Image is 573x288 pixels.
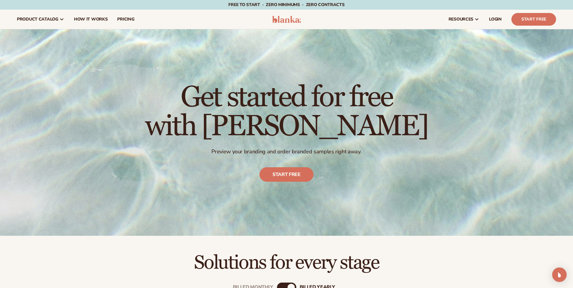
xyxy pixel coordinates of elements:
[489,17,502,22] span: LOGIN
[17,253,556,273] h2: Solutions for every stage
[112,10,139,29] a: pricing
[444,10,484,29] a: resources
[228,2,344,8] span: Free to start · ZERO minimums · ZERO contracts
[145,83,428,141] h1: Get started for free with [PERSON_NAME]
[74,17,108,22] span: How It Works
[69,10,113,29] a: How It Works
[552,267,567,282] div: Open Intercom Messenger
[484,10,507,29] a: LOGIN
[117,17,134,22] span: pricing
[272,16,301,23] img: logo
[12,10,69,29] a: product catalog
[259,168,314,182] a: Start free
[145,148,428,155] p: Preview your branding and order branded samples right away.
[17,17,58,22] span: product catalog
[511,13,556,26] a: Start Free
[449,17,473,22] span: resources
